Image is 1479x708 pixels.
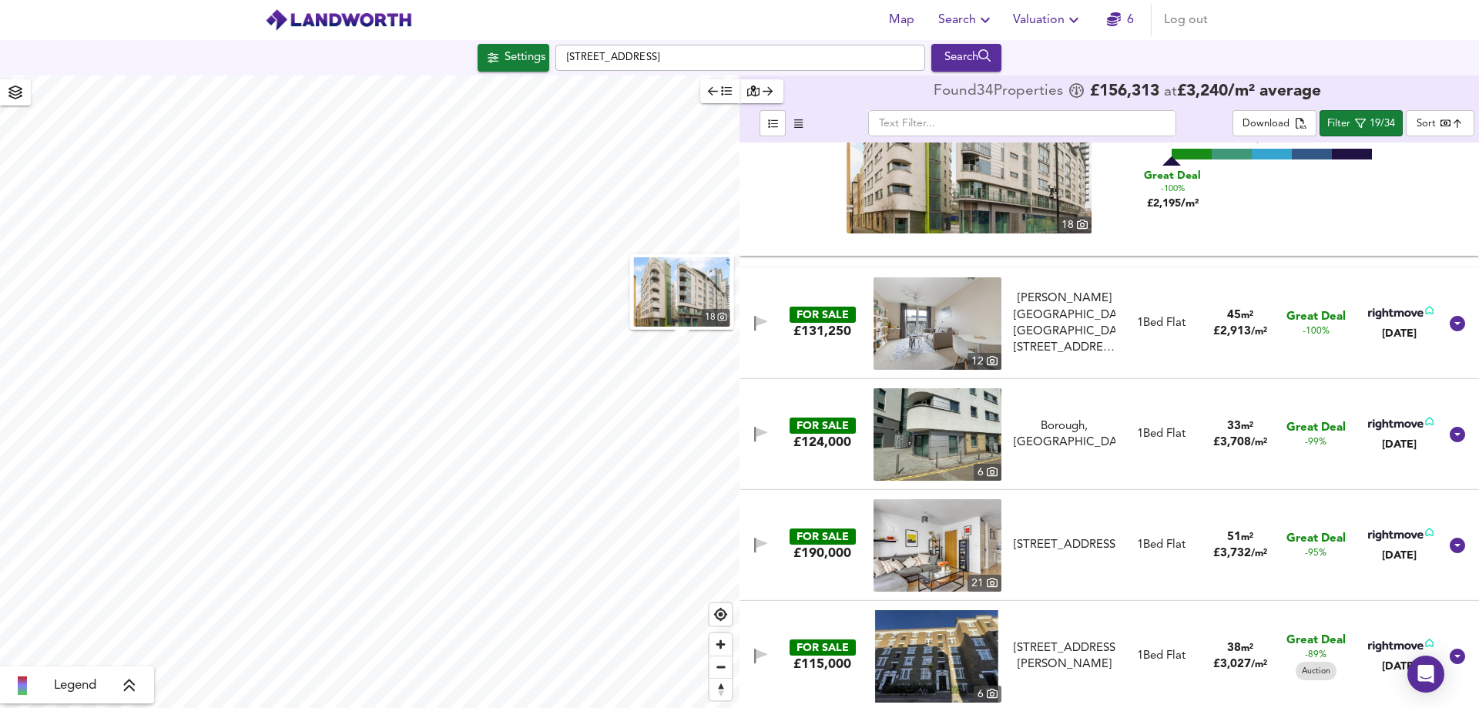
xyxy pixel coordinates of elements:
[868,110,1176,136] input: Text Filter...
[968,353,1001,370] div: 12
[709,679,732,700] span: Reset bearing to north
[874,499,1001,592] img: property thumbnail
[1303,325,1330,338] span: -100%
[883,9,920,31] span: Map
[1241,421,1253,431] span: m²
[1014,537,1115,553] div: [STREET_ADDRESS]
[1370,116,1395,133] div: 19/34
[938,9,994,31] span: Search
[1172,133,1203,145] span: -100%
[739,490,1479,601] div: FOR SALE£190,000 property thumbnail 21 [STREET_ADDRESS]1Bed Flat51m²£3,732/m²Great Deal-95%[DATE]
[1448,647,1467,666] svg: Show Details
[1241,643,1253,653] span: m²
[874,388,1001,481] a: property thumbnail 6
[1365,437,1434,452] div: [DATE]
[1232,110,1316,136] div: split button
[790,307,856,323] div: FOR SALE
[54,676,96,695] span: Legend
[935,48,998,68] div: Search
[709,678,732,700] button: Reset bearing to north
[555,45,925,71] input: Enter a location...
[1296,666,1336,677] span: Auction
[1144,168,1201,183] span: Great Deal
[1365,548,1434,563] div: [DATE]
[874,388,1001,481] img: property thumbnail
[1243,116,1290,133] div: Download
[974,686,1001,703] div: 6
[931,44,1001,72] button: Search
[1320,110,1403,136] button: Filter19/34
[478,44,549,72] div: Click to configure Search Settings
[1327,116,1350,133] div: Filter
[1107,9,1134,31] a: 6
[1251,549,1267,559] span: / m²
[1241,310,1253,320] span: m²
[1406,110,1474,136] div: Sort
[1241,532,1253,542] span: m²
[634,257,730,327] a: property thumbnail 18
[1286,531,1346,547] span: Great Deal
[1448,425,1467,444] svg: Show Details
[1013,9,1083,31] span: Valuation
[702,309,730,327] div: 18
[1244,133,1296,145] span: £ 8,794/m²
[847,56,1092,233] img: property thumbnail
[874,610,1001,703] img: property thumbnail
[739,379,1479,490] div: FOR SALE£124,000 property thumbnail 6 Borough, [GEOGRAPHIC_DATA]1Bed Flat33m²£3,708/m²Great Deal-...
[934,84,1067,99] div: Found 34 Propert ies
[790,528,856,545] div: FOR SALE
[1014,640,1115,673] div: [STREET_ADDRESS][PERSON_NAME]
[1007,5,1089,35] button: Valuation
[709,603,732,626] button: Find my location
[1137,426,1186,442] div: 1 Bed Flat
[793,656,851,673] div: £115,000
[1161,183,1185,196] span: -100%
[1227,532,1241,543] span: 51
[1407,656,1444,693] div: Open Intercom Messenger
[1134,166,1211,211] div: £2,195/m²
[790,639,856,656] div: FOR SALE
[931,44,1001,72] div: Run Your Search
[1227,643,1241,654] span: 38
[1305,436,1326,449] span: -99%
[974,464,1001,481] div: 6
[1095,5,1145,35] button: 6
[1058,216,1092,233] div: 18
[1177,83,1321,99] span: £ 3,240 / m² average
[790,418,856,434] div: FOR SALE
[630,254,734,330] button: property thumbnail 18
[1448,314,1467,333] svg: Show Details
[1137,315,1186,331] div: 1 Bed Flat
[1227,421,1241,432] span: 33
[1164,85,1177,99] span: at
[1014,418,1115,451] div: Borough, [GEOGRAPHIC_DATA]
[1251,327,1267,337] span: / m²
[1365,659,1434,674] div: [DATE]
[1336,133,1372,145] span: +100%
[1008,290,1122,357] div: Woods House, Grosvenor Waterside, 7 Gatliff Road, London, SW1W 8DF
[1286,420,1346,436] span: Great Deal
[1213,659,1267,670] span: £ 3,027
[1251,438,1267,448] span: / m²
[877,5,926,35] button: Map
[1286,309,1346,325] span: Great Deal
[709,633,732,656] button: Zoom in
[739,268,1479,379] div: FOR SALE£131,250 property thumbnail 12 [PERSON_NAME][GEOGRAPHIC_DATA], [GEOGRAPHIC_DATA], [STREET...
[847,56,1092,233] a: property thumbnail 18
[1008,537,1122,553] div: London SW9 0BF, London, SW9 0BF
[1365,326,1434,341] div: [DATE]
[1286,633,1346,649] span: Great Deal
[874,277,1001,370] img: property thumbnail
[709,656,732,678] button: Zoom out
[793,323,851,340] div: £131,250
[1213,437,1267,448] span: £ 3,708
[1137,648,1186,664] div: 1 Bed Flat
[709,656,732,678] span: Zoom out
[1213,548,1267,559] span: £ 3,732
[265,8,412,32] img: logo
[968,575,1001,592] div: 21
[793,545,851,562] div: £190,000
[874,499,1001,592] a: property thumbnail 21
